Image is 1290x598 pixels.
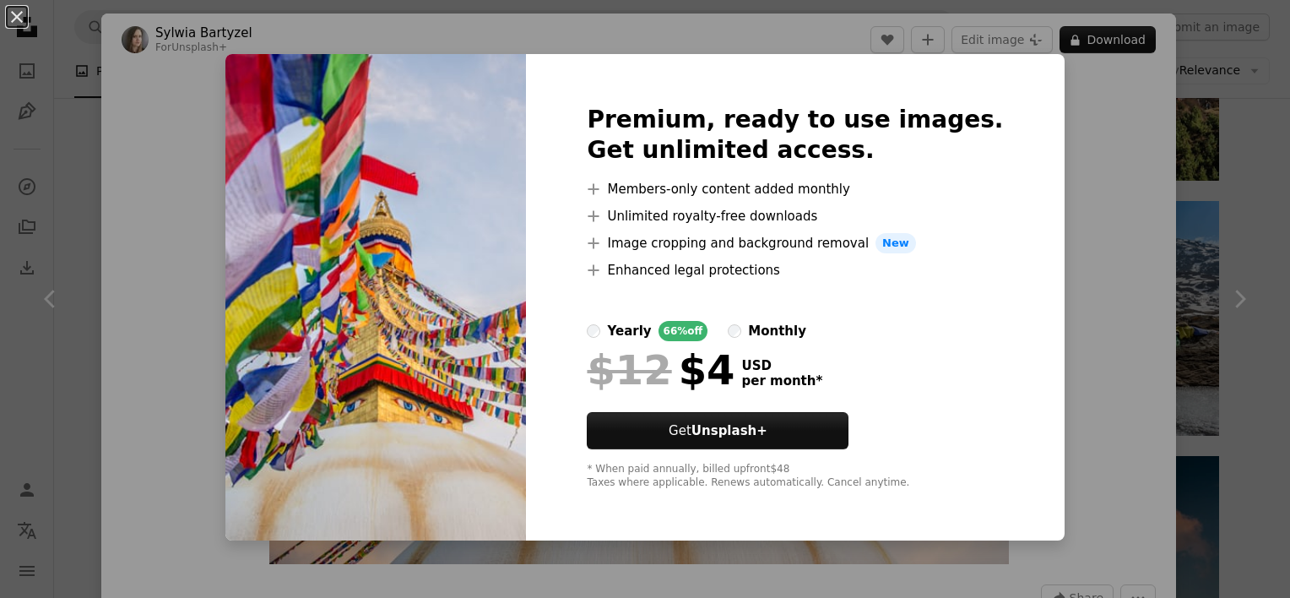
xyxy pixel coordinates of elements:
[741,358,822,373] span: USD
[659,321,708,341] div: 66% off
[587,348,734,392] div: $4
[587,179,1003,199] li: Members-only content added monthly
[587,412,848,449] button: GetUnsplash+
[587,233,1003,253] li: Image cropping and background removal
[691,423,767,438] strong: Unsplash+
[728,324,741,338] input: monthly
[741,373,822,389] span: per month *
[587,206,1003,226] li: Unlimited royalty-free downloads
[875,233,916,253] span: New
[587,260,1003,280] li: Enhanced legal protections
[607,321,651,341] div: yearly
[587,324,600,338] input: yearly66%off
[748,321,806,341] div: monthly
[587,105,1003,166] h2: Premium, ready to use images. Get unlimited access.
[225,54,526,541] img: premium_photo-1691735665916-cf31006dffe3
[587,463,1003,490] div: * When paid annually, billed upfront $48 Taxes where applicable. Renews automatically. Cancel any...
[587,348,671,392] span: $12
